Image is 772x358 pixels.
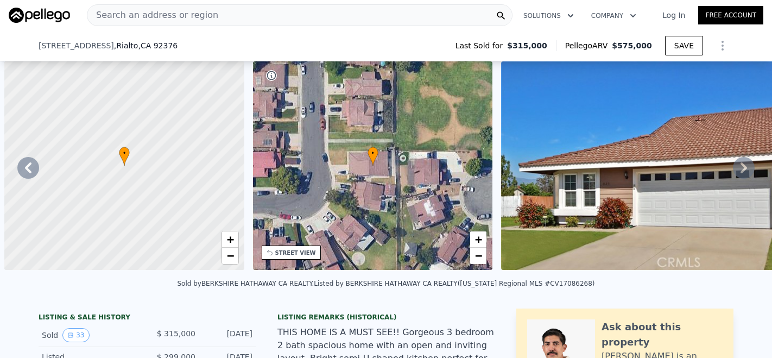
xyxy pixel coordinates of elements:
[39,313,256,324] div: LISTING & SALE HISTORY
[712,35,733,56] button: Show Options
[475,249,482,262] span: −
[9,8,70,23] img: Pellego
[515,6,583,26] button: Solutions
[612,41,652,50] span: $575,000
[39,40,114,51] span: [STREET_ADDRESS]
[665,36,703,55] button: SAVE
[119,148,130,158] span: •
[226,249,233,262] span: −
[222,231,238,248] a: Zoom in
[222,248,238,264] a: Zoom out
[368,148,378,158] span: •
[507,40,547,51] span: $315,000
[277,313,495,322] div: Listing Remarks (Historical)
[42,328,138,342] div: Sold
[138,41,178,50] span: , CA 92376
[314,280,594,287] div: Listed by BERKSHIRE HATHAWAY CA REALTY ([US_STATE] Regional MLS #CV17086268)
[226,233,233,246] span: +
[87,9,218,22] span: Search an address or region
[649,10,698,21] a: Log In
[114,40,178,51] span: , Rialto
[204,328,252,342] div: [DATE]
[565,40,612,51] span: Pellego ARV
[470,248,486,264] a: Zoom out
[177,280,314,287] div: Sold by BERKSHIRE HATHAWAY CA REALTY .
[583,6,645,26] button: Company
[455,40,508,51] span: Last Sold for
[602,319,723,350] div: Ask about this property
[368,147,378,166] div: •
[157,329,195,338] span: $ 315,000
[475,233,482,246] span: +
[470,231,486,248] a: Zoom in
[119,147,130,166] div: •
[62,328,89,342] button: View historical data
[698,6,763,24] a: Free Account
[275,249,316,257] div: STREET VIEW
